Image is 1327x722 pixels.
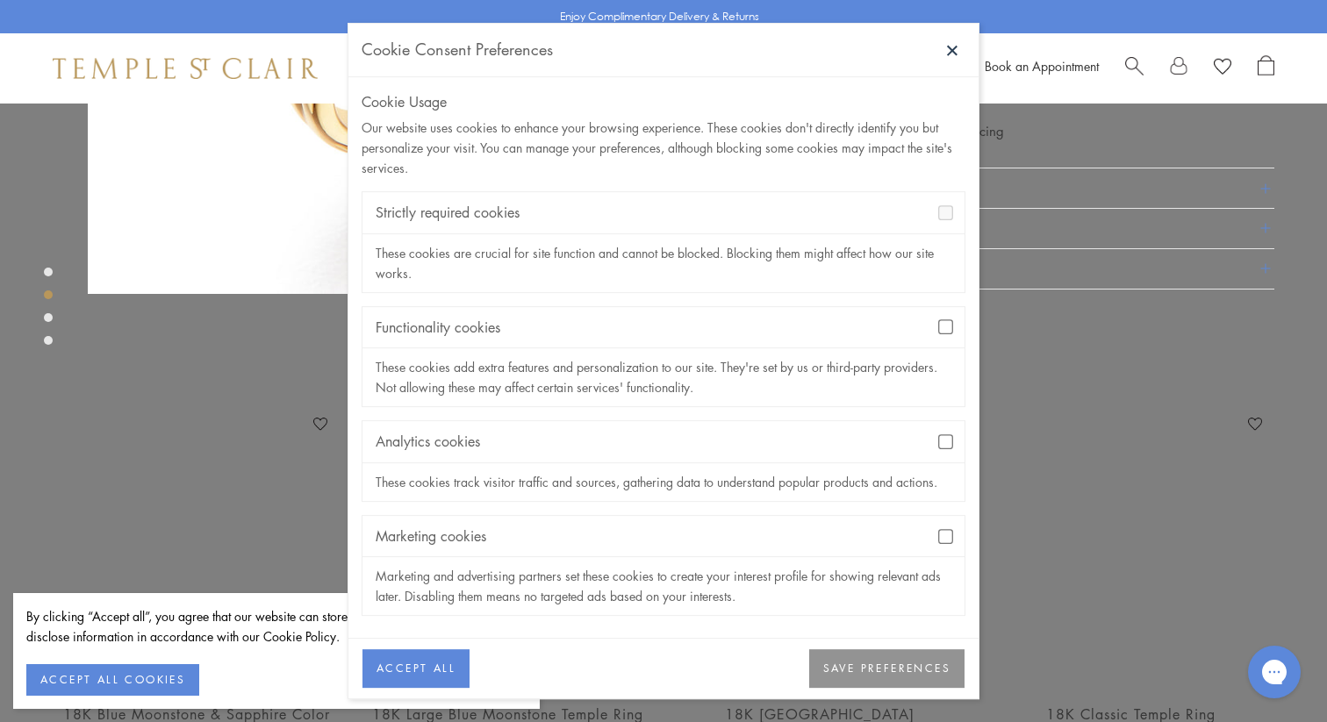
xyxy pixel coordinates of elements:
a: Book an Appointment [985,57,1099,75]
div: Our website uses cookies to enhance your browsing experience. These cookies don't directly identi... [362,118,965,178]
a: Search [1125,55,1144,82]
p: Enjoy Complimentary Delivery & Returns [560,8,759,25]
div: Product gallery navigation [44,263,53,359]
div: Strictly required cookies [362,192,965,233]
div: These cookies are crucial for site function and cannot be blocked. Blocking them might affect how... [362,234,965,292]
div: These cookies track visitor traffic and sources, gathering data to understand popular products an... [362,463,965,501]
div: Marketing and advertising partners set these cookies to create your interest profile for showing ... [362,557,965,615]
div: Cookie Usage [362,90,965,113]
button: ACCEPT ALL COOKIES [26,664,199,696]
div: Cookie Consent Preferences [362,37,553,63]
img: Temple St. Clair [53,58,318,79]
a: Open Shopping Bag [1258,55,1274,82]
div: By clicking “Accept all”, you agree that our website can store cookies on your device and disclos... [26,606,527,647]
button: SAVE PREFERENCES [809,650,965,689]
div: Analytics cookies [362,421,965,462]
div: Functionality cookies [362,307,965,348]
div: Marketing cookies [362,516,965,557]
a: View Wishlist [1214,55,1231,82]
a: R14109-BM7H [993,411,1269,687]
button: Product Details [843,169,1274,209]
a: 18K Blue Moonstone & Sapphire Color Theory Earrings [58,411,334,687]
button: Gifting [843,249,1274,289]
button: Shipping & Returns [843,209,1274,248]
button: ACCEPT ALL [362,650,470,689]
div: These cookies add extra features and personalization to our site. They're set by us or third-part... [362,348,965,406]
iframe: Gorgias live chat messenger [1239,640,1309,704]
